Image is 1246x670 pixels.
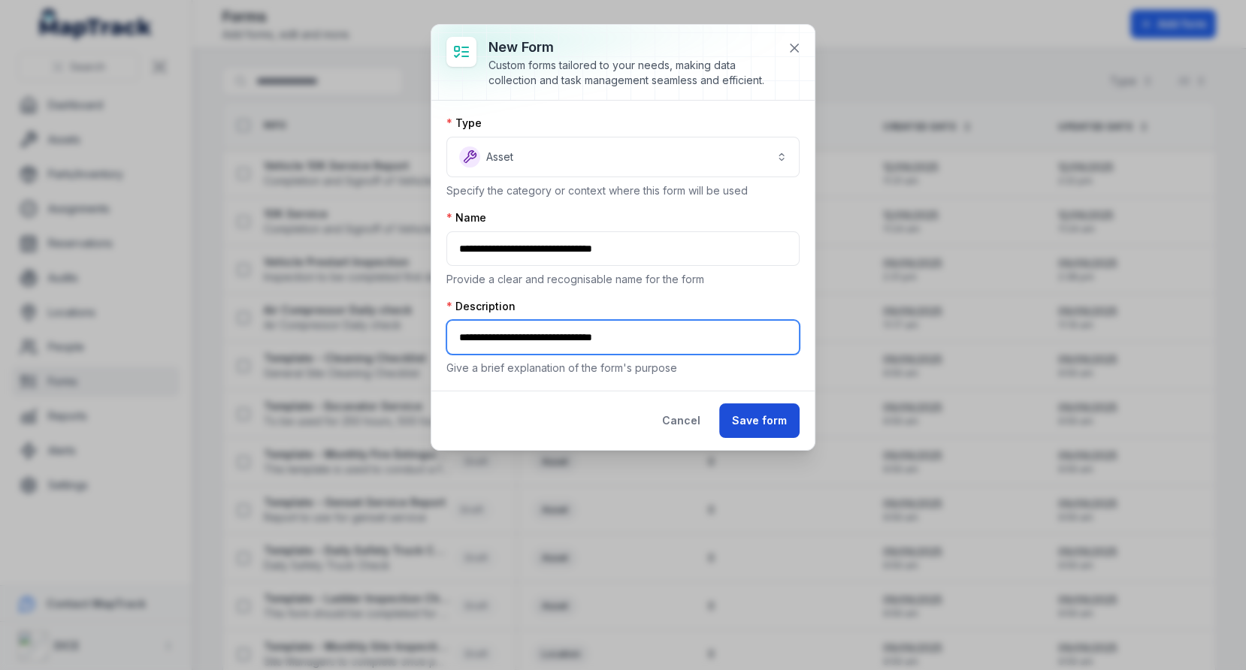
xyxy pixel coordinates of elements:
label: Type [446,116,482,131]
label: Name [446,210,486,225]
button: Save form [719,403,800,438]
div: Custom forms tailored to your needs, making data collection and task management seamless and effi... [488,58,776,88]
p: Give a brief explanation of the form's purpose [446,361,800,376]
p: Provide a clear and recognisable name for the form [446,272,800,287]
label: Description [446,299,516,314]
button: Cancel [649,403,713,438]
button: Asset [446,137,800,177]
p: Specify the category or context where this form will be used [446,183,800,198]
h3: New form [488,37,776,58]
